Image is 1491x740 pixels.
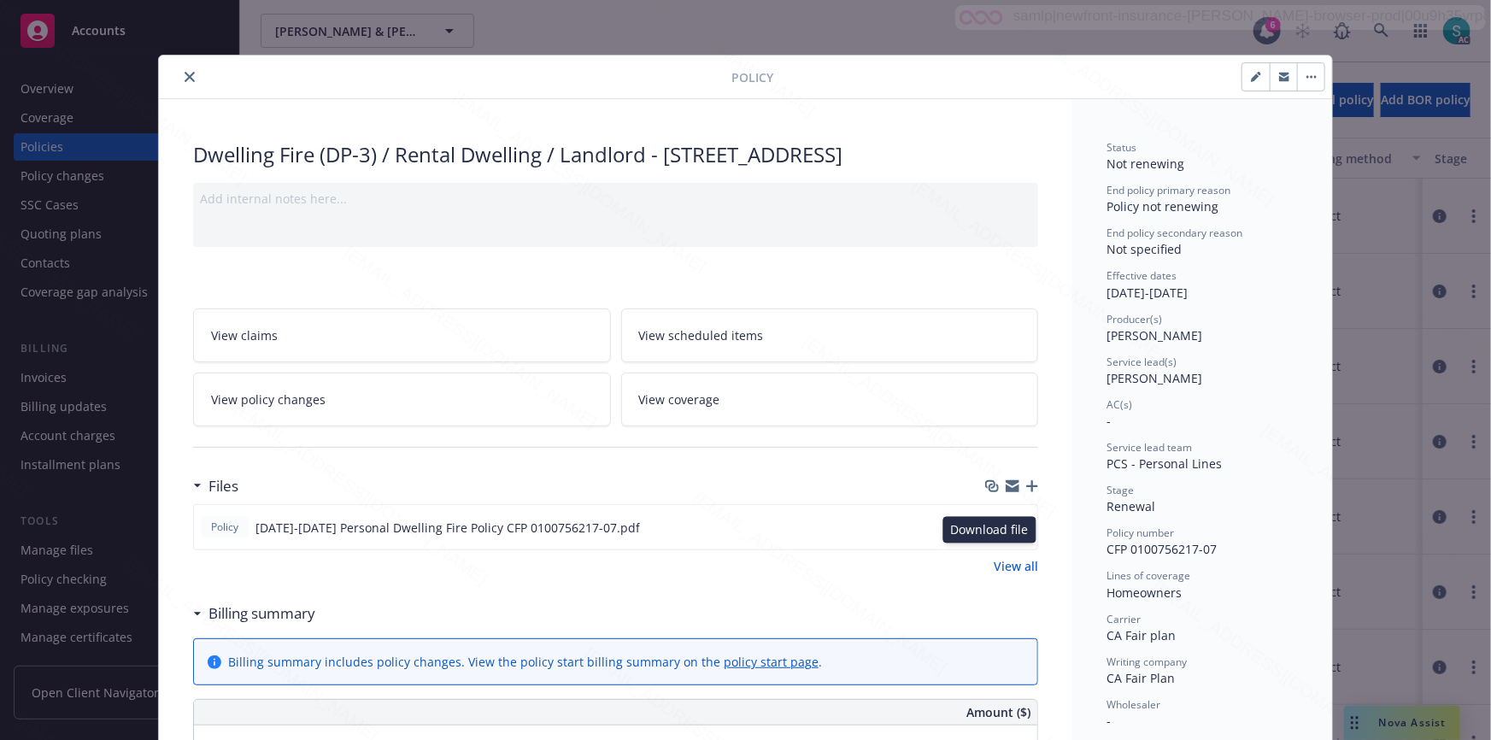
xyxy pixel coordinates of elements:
span: Service lead(s) [1107,355,1177,369]
div: Billing summary includes policy changes. View the policy start billing summary on the . [228,653,822,671]
h3: Files [208,475,238,497]
span: Stage [1107,483,1134,497]
div: Add internal notes here... [200,190,1031,208]
span: - [1107,713,1111,729]
span: [PERSON_NAME] [1107,327,1202,344]
h3: Billing summary [208,602,315,625]
span: Policy not renewing [1107,198,1218,214]
span: Wholesaler [1107,697,1160,712]
div: Dwelling Fire (DP-3) / Rental Dwelling / Landlord - [STREET_ADDRESS] [193,140,1038,169]
span: CA Fair Plan [1107,670,1175,686]
div: Files [193,475,238,497]
span: Lines of coverage [1107,568,1190,583]
span: View coverage [639,391,720,408]
a: View all [994,557,1038,575]
a: View coverage [621,373,1039,426]
span: View scheduled items [639,326,764,344]
a: View claims [193,308,611,362]
span: Policy number [1107,526,1174,540]
span: Producer(s) [1107,312,1162,326]
span: Effective dates [1107,268,1177,283]
span: Not renewing [1107,156,1184,172]
span: - [1107,413,1111,429]
span: Renewal [1107,498,1155,514]
span: CFP 0100756217-07 [1107,541,1217,557]
span: Carrier [1107,612,1141,626]
a: policy start page [724,654,819,670]
span: PCS - Personal Lines [1107,455,1222,472]
span: Not specified [1107,241,1182,257]
span: Policy [208,520,242,535]
a: View scheduled items [621,308,1039,362]
div: Download file [943,517,1036,543]
span: AC(s) [1107,397,1132,412]
span: Status [1107,140,1136,155]
div: [DATE] - [DATE] [1107,268,1298,301]
span: End policy primary reason [1107,183,1230,197]
span: Policy [731,68,773,86]
span: [PERSON_NAME] [1107,370,1202,386]
span: View claims [211,326,278,344]
a: View policy changes [193,373,611,426]
span: [DATE]-[DATE] Personal Dwelling Fire Policy CFP 0100756217-07.pdf [255,519,640,537]
span: Amount ($) [966,703,1030,721]
span: Service lead team [1107,440,1192,455]
div: Billing summary [193,602,315,625]
button: close [179,67,200,87]
span: CA Fair plan [1107,627,1176,643]
div: Homeowners [1107,584,1298,602]
span: View policy changes [211,391,326,408]
span: Writing company [1107,655,1187,669]
span: End policy secondary reason [1107,226,1242,240]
